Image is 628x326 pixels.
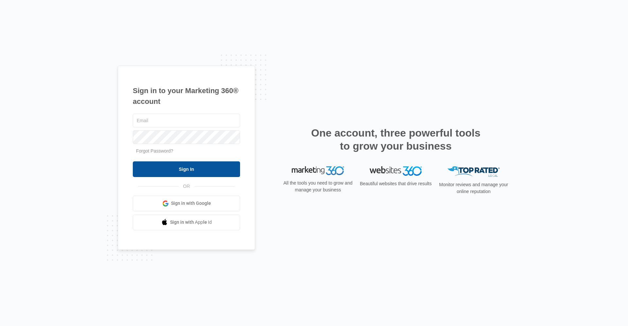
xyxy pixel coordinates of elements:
[292,166,344,175] img: Marketing 360
[309,126,482,153] h2: One account, three powerful tools to grow your business
[171,200,211,207] span: Sign in with Google
[179,183,195,190] span: OR
[281,180,355,193] p: All the tools you need to grow and manage your business
[359,180,432,187] p: Beautiful websites that drive results
[447,166,500,177] img: Top Rated Local
[136,148,173,154] a: Forgot Password?
[170,219,212,226] span: Sign in with Apple Id
[133,161,240,177] input: Sign In
[437,181,510,195] p: Monitor reviews and manage your online reputation
[133,196,240,211] a: Sign in with Google
[133,215,240,230] a: Sign in with Apple Id
[133,114,240,127] input: Email
[133,85,240,107] h1: Sign in to your Marketing 360® account
[370,166,422,176] img: Websites 360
